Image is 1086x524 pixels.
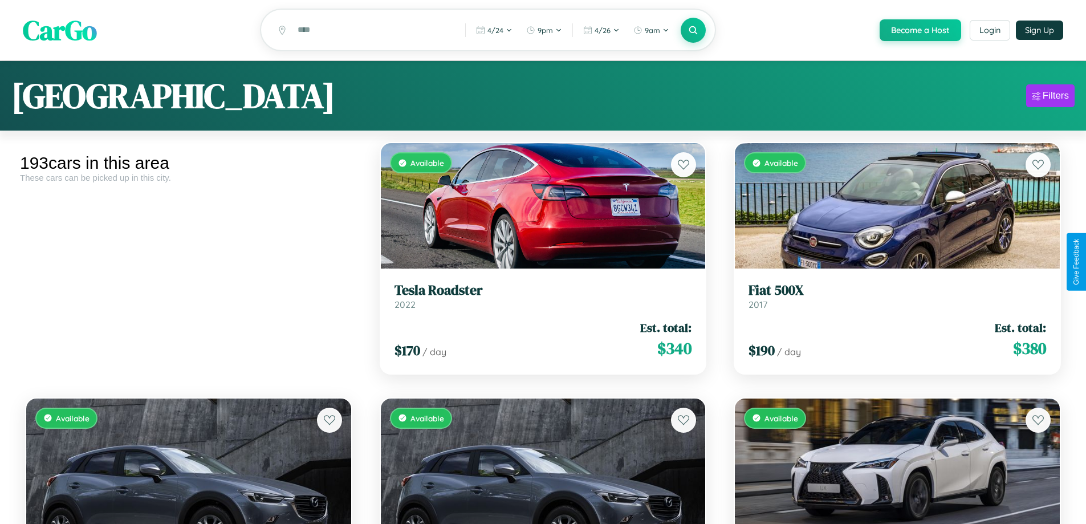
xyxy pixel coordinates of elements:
[394,299,416,310] span: 2022
[410,158,444,168] span: Available
[394,282,692,310] a: Tesla Roadster2022
[640,319,692,336] span: Est. total:
[657,337,692,360] span: $ 340
[749,282,1046,299] h3: Fiat 500X
[520,21,568,39] button: 9pm
[995,319,1046,336] span: Est. total:
[749,341,775,360] span: $ 190
[764,158,798,168] span: Available
[410,413,444,423] span: Available
[880,19,961,41] button: Become a Host
[1013,337,1046,360] span: $ 380
[394,282,692,299] h3: Tesla Roadster
[11,72,335,119] h1: [GEOGRAPHIC_DATA]
[1016,21,1063,40] button: Sign Up
[628,21,675,39] button: 9am
[538,26,553,35] span: 9pm
[970,20,1010,40] button: Login
[749,282,1046,310] a: Fiat 500X2017
[1043,90,1069,101] div: Filters
[645,26,660,35] span: 9am
[777,346,801,358] span: / day
[577,21,625,39] button: 4/26
[1026,84,1075,107] button: Filters
[20,173,357,182] div: These cars can be picked up in this city.
[470,21,518,39] button: 4/24
[764,413,798,423] span: Available
[23,11,97,49] span: CarGo
[56,413,90,423] span: Available
[749,299,767,310] span: 2017
[1072,239,1080,285] div: Give Feedback
[20,153,357,173] div: 193 cars in this area
[422,346,446,358] span: / day
[394,341,420,360] span: $ 170
[487,26,503,35] span: 4 / 24
[595,26,611,35] span: 4 / 26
